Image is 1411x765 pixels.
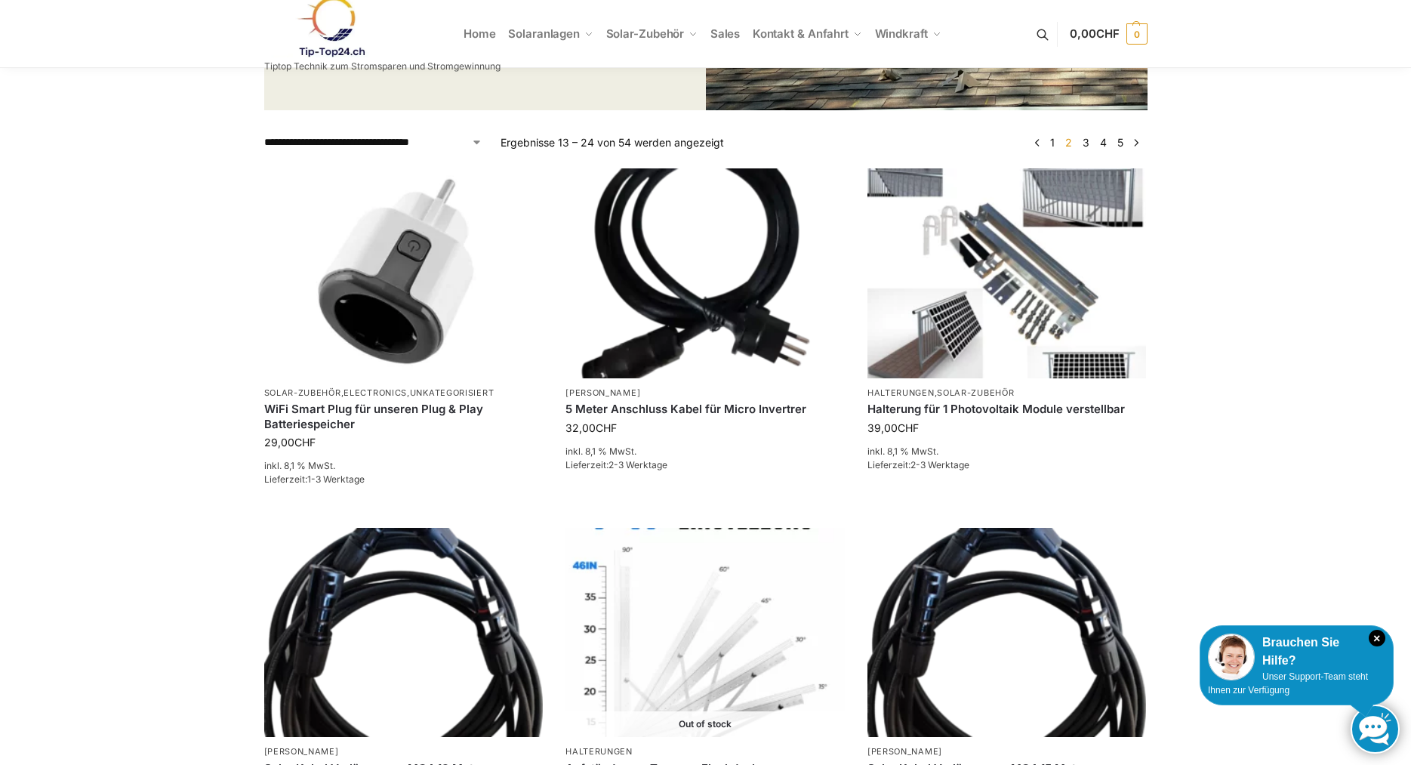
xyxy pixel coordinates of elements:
bdi: 29,00 [264,436,316,449]
a: Out of stockDie optimierte Produktbeschreibung könnte wie folgt lauten: Flexibles Montagesystem f... [565,528,845,737]
span: Lieferzeit: [264,473,365,485]
div: Brauchen Sie Hilfe? [1208,634,1385,670]
a: WiFi Smart Plug für unseren Plug & Play Batteriespeicher [264,402,544,431]
bdi: 32,00 [565,421,617,434]
span: Kontakt & Anfahrt [753,26,849,41]
span: 2-3 Werktage [910,459,969,470]
select: Shop-Reihenfolge [264,134,483,150]
span: CHF [596,421,617,434]
a: Halterungen [867,387,935,398]
a: Seite 3 [1079,136,1093,149]
a: Electronics [344,387,407,398]
span: 0,00 [1070,26,1119,41]
a: Solar-Zubehör [937,387,1014,398]
span: 1-3 Werktage [307,473,365,485]
img: Solar-Verlängerungskabel [867,528,1147,737]
p: inkl. 8,1 % MwSt. [867,445,1147,458]
img: WiFi Smart Plug für unseren Plug & Play Batteriespeicher [264,168,544,378]
span: 0 [1126,23,1148,45]
img: Halterung für 1 Photovoltaik Module verstellbar [867,168,1147,378]
a: Halterung für 1 Photovoltaik Module verstellbar [867,402,1147,417]
a: Seite 1 [1046,136,1058,149]
bdi: 39,00 [867,421,919,434]
span: CHF [1096,26,1120,41]
span: Windkraft [875,26,928,41]
p: inkl. 8,1 % MwSt. [264,459,544,473]
a: [PERSON_NAME] [565,387,640,398]
img: Customer service [1208,634,1255,680]
span: CHF [898,421,919,434]
img: Die optimierte Produktbeschreibung könnte wie folgt lauten: Flexibles Montagesystem für Solarpaneele [565,528,845,737]
span: Seite 2 [1061,136,1076,149]
a: Seite 5 [1114,136,1127,149]
img: Anschlusskabel-3meter [565,168,845,378]
span: Unser Support-Team steht Ihnen zur Verfügung [1208,671,1368,696]
a: → [1130,134,1141,150]
img: Solar-Verlängerungskabel [264,528,544,737]
a: ← [1032,134,1043,150]
a: Unkategorisiert [410,387,494,398]
a: [PERSON_NAME] [867,746,942,757]
a: [PERSON_NAME] [264,746,339,757]
p: , , [264,387,544,399]
span: Solaranlagen [508,26,580,41]
p: Ergebnisse 13 – 24 von 54 werden angezeigt [501,134,724,150]
span: CHF [294,436,316,449]
span: 2-3 Werktage [608,459,667,470]
p: inkl. 8,1 % MwSt. [565,445,845,458]
span: Lieferzeit: [867,459,969,470]
span: Lieferzeit: [565,459,667,470]
a: Seite 4 [1096,136,1111,149]
a: 5 Meter Anschluss Kabel für Micro Invertrer [565,402,845,417]
a: 0,00CHF 0 [1070,11,1147,57]
nav: Produkt-Seitennummerierung [1027,134,1148,150]
span: Solar-Zubehör [606,26,685,41]
span: Sales [710,26,741,41]
i: Schließen [1369,630,1385,646]
p: , [867,387,1147,399]
a: Solar-Zubehör [264,387,341,398]
a: Halterungen [565,746,633,757]
p: Tiptop Technik zum Stromsparen und Stromgewinnung [264,62,501,71]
